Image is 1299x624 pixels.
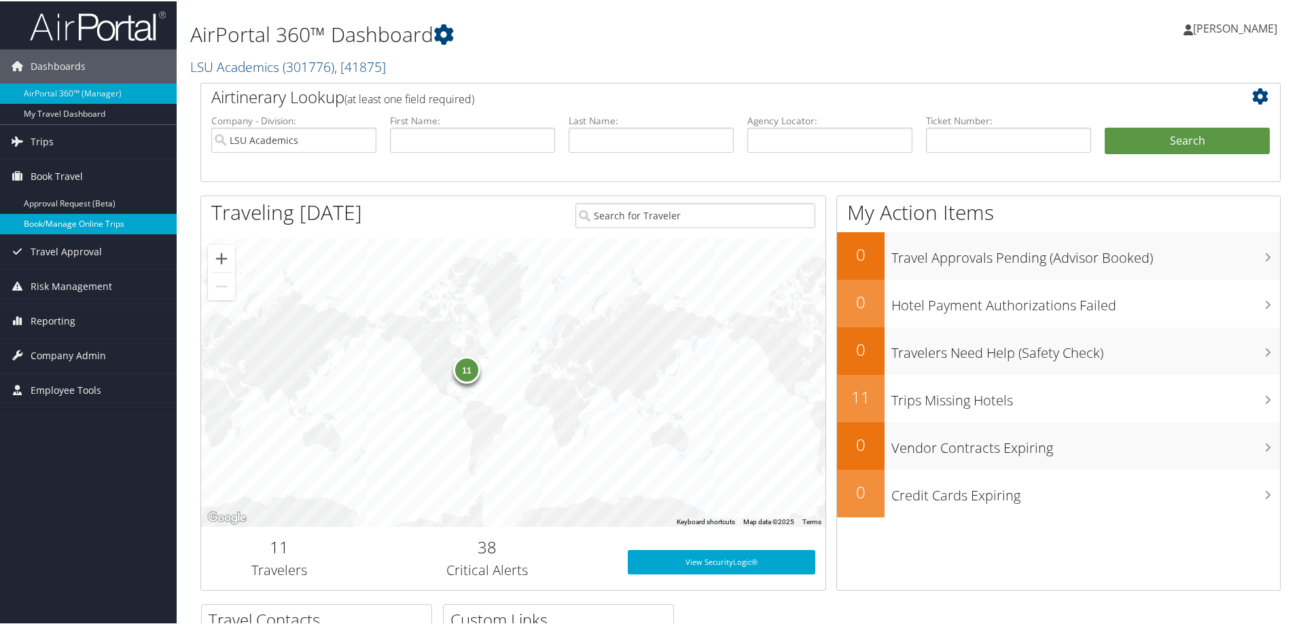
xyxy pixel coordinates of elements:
[208,244,235,271] button: Zoom in
[344,90,474,105] span: (at least one field required)
[837,326,1280,373] a: 0Travelers Need Help (Safety Check)
[31,234,102,268] span: Travel Approval
[575,202,815,227] input: Search for Traveler
[891,478,1280,504] h3: Credit Cards Expiring
[204,508,249,526] img: Google
[837,289,885,312] h2: 0
[891,240,1280,266] h3: Travel Approvals Pending (Advisor Booked)
[837,231,1280,278] a: 0Travel Approvals Pending (Advisor Booked)
[569,113,734,126] label: Last Name:
[31,337,106,371] span: Company Admin
[837,469,1280,516] a: 0Credit Cards Expiring
[453,355,480,382] div: 11
[628,549,815,573] a: View SecurityLogic®
[334,56,386,75] span: , [ 41875 ]
[368,559,607,579] h3: Critical Alerts
[211,113,376,126] label: Company - Division:
[283,56,334,75] span: ( 301776 )
[802,517,821,524] a: Terms (opens in new tab)
[211,84,1180,107] h2: Airtinerary Lookup
[31,372,101,406] span: Employee Tools
[926,113,1091,126] label: Ticket Number:
[31,268,112,302] span: Risk Management
[837,421,1280,469] a: 0Vendor Contracts Expiring
[747,113,912,126] label: Agency Locator:
[368,534,607,557] h2: 38
[204,508,249,526] a: Open this area in Google Maps (opens a new window)
[31,158,83,192] span: Book Travel
[1193,20,1277,35] span: [PERSON_NAME]
[208,272,235,299] button: Zoom out
[837,373,1280,421] a: 11Trips Missing Hotels
[211,197,362,225] h1: Traveling [DATE]
[837,479,885,502] h2: 0
[31,48,86,82] span: Dashboards
[1184,7,1291,48] a: [PERSON_NAME]
[837,278,1280,326] a: 0Hotel Payment Authorizations Failed
[891,288,1280,314] h3: Hotel Payment Authorizations Failed
[677,516,735,526] button: Keyboard shortcuts
[211,559,347,579] h3: Travelers
[837,337,885,360] h2: 0
[31,124,54,158] span: Trips
[30,9,166,41] img: airportal-logo.png
[743,517,794,524] span: Map data ©2025
[31,303,75,337] span: Reporting
[891,383,1280,409] h3: Trips Missing Hotels
[891,430,1280,456] h3: Vendor Contracts Expiring
[211,534,347,557] h2: 11
[190,19,924,48] h1: AirPortal 360™ Dashboard
[1105,126,1270,153] button: Search
[390,113,555,126] label: First Name:
[837,432,885,455] h2: 0
[837,197,1280,225] h1: My Action Items
[190,56,386,75] a: LSU Academics
[891,335,1280,361] h3: Travelers Need Help (Safety Check)
[837,384,885,407] h2: 11
[837,242,885,265] h2: 0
